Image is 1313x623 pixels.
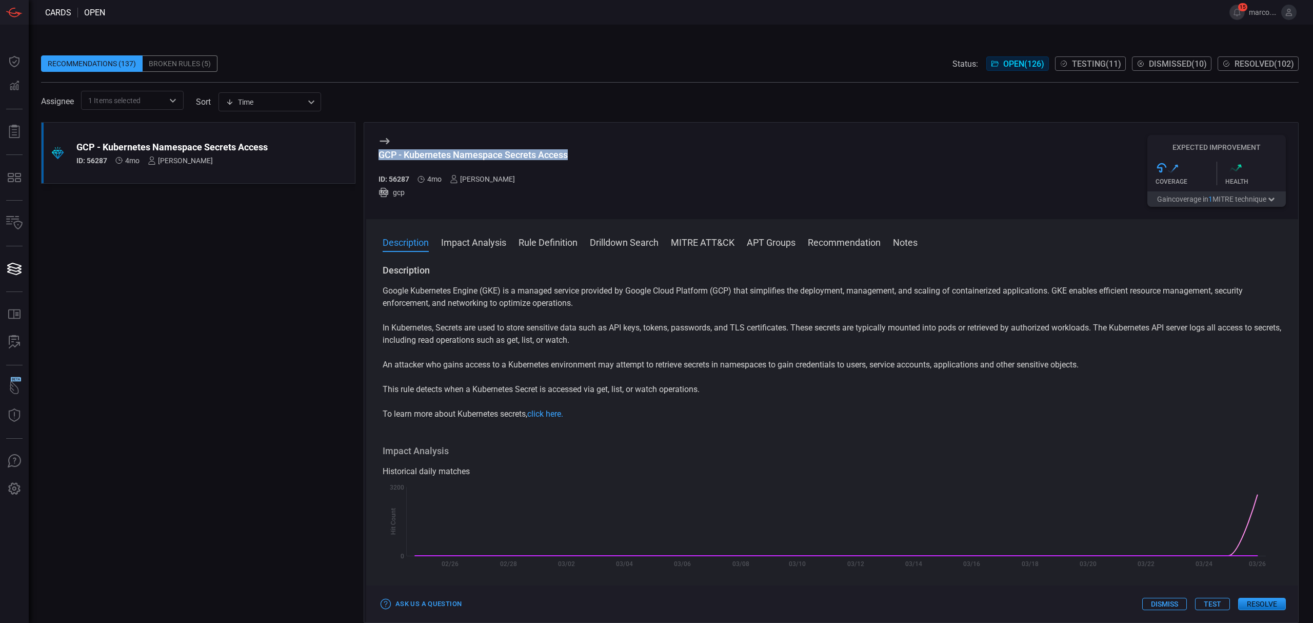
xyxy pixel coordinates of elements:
[1225,178,1286,185] div: Health
[1156,178,1217,185] div: Coverage
[893,236,918,248] button: Notes
[963,560,980,568] text: 03/16
[2,257,27,281] button: Cards
[383,408,1282,420] p: To learn more about Kubernetes secrets,
[2,74,27,99] button: Detections
[2,120,27,144] button: Reports
[379,596,464,612] button: Ask Us a Question
[1055,56,1126,71] button: Testing(11)
[1022,560,1039,568] text: 03/18
[226,97,305,107] div: Time
[2,376,27,400] button: Wingman
[383,585,399,594] strong: Hits:
[379,149,568,160] div: GCP - Kubernetes Namespace Secrets Access
[1149,59,1207,69] span: Dismissed ( 10 )
[383,285,1282,309] p: Google Kubernetes Engine (GKE) is a managed service provided by Google Cloud Platform (GCP) that ...
[1072,59,1121,69] span: Testing ( 11 )
[1138,560,1155,568] text: 03/22
[450,175,515,183] div: [PERSON_NAME]
[671,236,734,248] button: MITRE ATT&CK
[847,560,864,568] text: 03/12
[1132,56,1211,71] button: Dismissed(10)
[383,359,1282,371] p: An attacker who gains access to a Kubernetes environment may attempt to retrieve secrets in names...
[1229,5,1245,20] button: 15
[1080,560,1097,568] text: 03/20
[148,157,213,165] div: [PERSON_NAME]
[1238,598,1286,610] button: Resolve
[1147,191,1286,207] button: Gaincoverage in1MITRE technique
[45,8,71,17] span: Cards
[84,8,105,17] span: open
[390,508,397,535] text: Hit Count
[500,560,517,568] text: 02/28
[427,175,442,183] span: Apr 03, 2025 3:52 AM
[76,157,107,165] h5: ID: 56287
[2,302,27,327] button: Rule Catalog
[1195,598,1230,610] button: Test
[196,97,211,107] label: sort
[1249,8,1277,16] span: marco.[PERSON_NAME]
[166,93,180,108] button: Open
[1235,59,1294,69] span: Resolved ( 102 )
[1142,598,1187,610] button: Dismiss
[1208,195,1212,203] span: 1
[1196,560,1212,568] text: 03/24
[1238,3,1247,11] span: 15
[383,236,429,248] button: Description
[441,236,506,248] button: Impact Analysis
[674,560,691,568] text: 03/06
[808,236,881,248] button: Recommendation
[383,322,1282,346] p: In Kubernetes, Secrets are used to store sensitive data such as API keys, tokens, passwords, and ...
[41,96,74,106] span: Assignee
[383,383,1282,396] p: This rule detects when a Kubernetes Secret is accessed via get, list, or watch operations.
[732,560,749,568] text: 03/08
[789,560,806,568] text: 03/10
[383,264,1282,277] h3: Description
[442,560,459,568] text: 02/26
[519,236,578,248] button: Rule Definition
[383,465,1282,478] div: Historical daily matches
[558,560,575,568] text: 03/02
[2,403,27,428] button: Threat Intelligence
[590,236,659,248] button: Drilldown Search
[76,142,281,152] div: GCP - Kubernetes Namespace Secrets Access
[401,553,404,560] text: 0
[616,560,633,568] text: 03/04
[527,409,563,419] a: click here.
[2,165,27,190] button: MITRE - Detection Posture
[125,157,140,165] span: Apr 03, 2025 3:52 AM
[905,560,922,568] text: 03/14
[1147,143,1286,151] h5: Expected Improvement
[2,477,27,501] button: Preferences
[143,55,217,72] div: Broken Rules (5)
[1218,56,1299,71] button: Resolved(102)
[952,59,978,69] span: Status:
[2,211,27,236] button: Inventory
[41,55,143,72] div: Recommendations (137)
[2,330,27,355] button: ALERT ANALYSIS
[1249,560,1266,568] text: 03/26
[88,95,141,106] span: 1 Items selected
[986,56,1049,71] button: Open(126)
[379,187,568,198] div: gcp
[1003,59,1044,69] span: Open ( 126 )
[379,175,409,183] h5: ID: 56287
[383,445,1282,457] h3: Impact Analysis
[2,49,27,74] button: Dashboard
[747,236,795,248] button: APT Groups
[2,449,27,474] button: Ask Us A Question
[390,484,404,491] text: 3200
